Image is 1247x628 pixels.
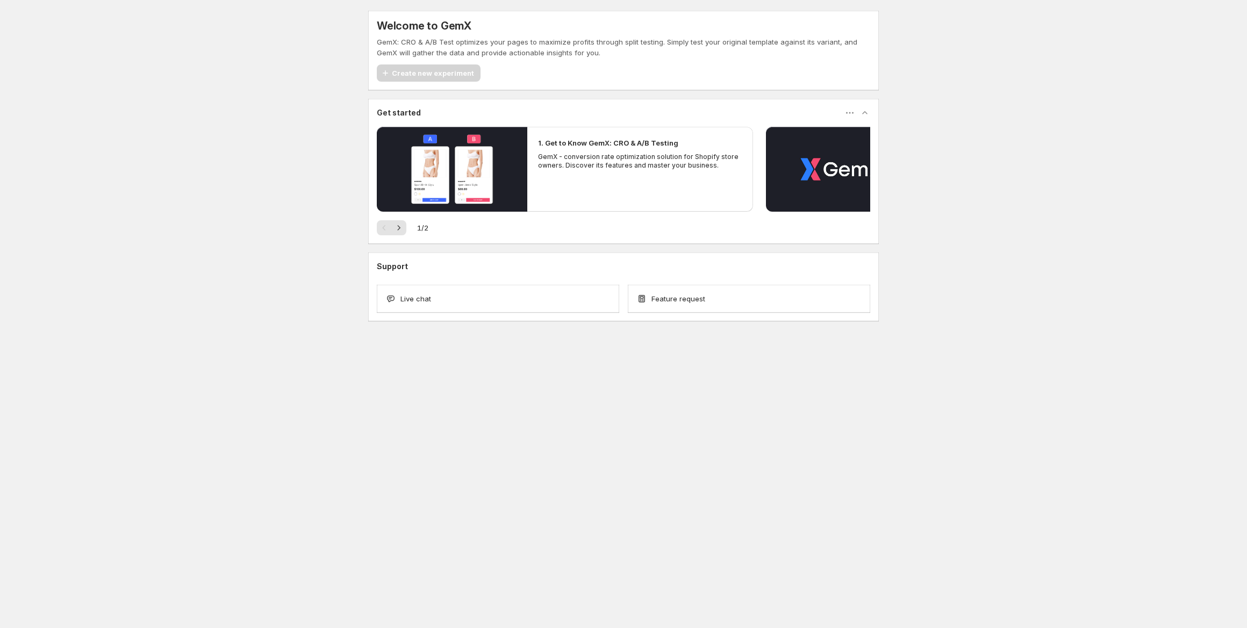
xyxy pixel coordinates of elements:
span: 1 / 2 [417,222,428,233]
h2: 1. Get to Know GemX: CRO & A/B Testing [538,138,678,148]
h3: Support [377,261,408,272]
span: Live chat [400,293,431,304]
h3: Get started [377,107,421,118]
span: Feature request [651,293,705,304]
p: GemX - conversion rate optimization solution for Shopify store owners. Discover its features and ... [538,153,742,170]
h5: Welcome to GemX [377,19,471,32]
p: GemX: CRO & A/B Test optimizes your pages to maximize profits through split testing. Simply test ... [377,37,870,58]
